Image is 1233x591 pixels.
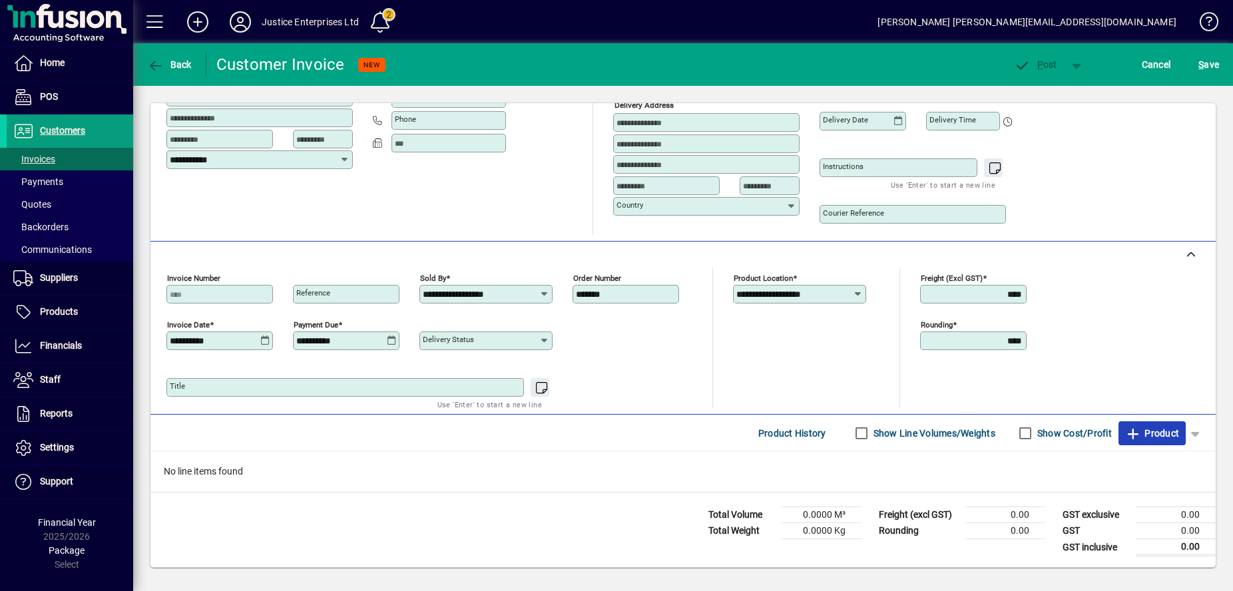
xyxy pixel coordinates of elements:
[40,91,58,102] span: POS
[573,274,621,283] mat-label: Order number
[144,53,195,77] button: Back
[1056,523,1136,539] td: GST
[13,176,63,187] span: Payments
[1118,421,1186,445] button: Product
[872,507,965,523] td: Freight (excl GST)
[1198,54,1219,75] span: ave
[7,363,133,397] a: Staff
[40,476,73,487] span: Support
[296,288,330,297] mat-label: Reference
[871,427,995,440] label: Show Line Volumes/Weights
[1037,59,1043,70] span: P
[40,125,85,136] span: Customers
[176,10,219,34] button: Add
[872,523,965,539] td: Rounding
[13,244,92,255] span: Communications
[782,523,862,539] td: 0.0000 Kg
[782,507,862,523] td: 0.0000 M³
[1195,53,1222,77] button: Save
[7,193,133,216] a: Quotes
[702,523,782,539] td: Total Weight
[40,408,73,419] span: Reports
[364,61,380,69] span: NEW
[758,423,826,444] span: Product History
[133,53,206,77] app-page-header-button: Back
[13,222,69,232] span: Backorders
[7,431,133,465] a: Settings
[823,208,884,218] mat-label: Courier Reference
[702,507,782,523] td: Total Volume
[1035,427,1112,440] label: Show Cost/Profit
[7,329,133,363] a: Financials
[1056,539,1136,556] td: GST inclusive
[1142,54,1171,75] span: Cancel
[13,154,55,164] span: Invoices
[616,200,643,210] mat-label: Country
[219,10,262,34] button: Profile
[167,320,210,329] mat-label: Invoice date
[423,335,474,344] mat-label: Delivery status
[7,295,133,329] a: Products
[40,374,61,385] span: Staff
[1014,59,1057,70] span: ost
[147,59,192,70] span: Back
[929,115,976,124] mat-label: Delivery time
[40,272,78,283] span: Suppliers
[40,442,74,453] span: Settings
[7,216,133,238] a: Backorders
[921,320,953,329] mat-label: Rounding
[420,274,446,283] mat-label: Sold by
[262,11,359,33] div: Justice Enterprises Ltd
[437,397,542,412] mat-hint: Use 'Enter' to start a new line
[823,162,863,171] mat-label: Instructions
[7,465,133,498] a: Support
[1136,507,1216,523] td: 0.00
[1007,53,1064,77] button: Post
[1136,539,1216,556] td: 0.00
[1136,523,1216,539] td: 0.00
[1190,3,1216,46] a: Knowledge Base
[294,320,338,329] mat-label: Payment due
[753,421,832,445] button: Product History
[170,381,185,391] mat-label: Title
[7,397,133,431] a: Reports
[1125,423,1179,444] span: Product
[891,177,995,192] mat-hint: Use 'Enter' to start a new line
[7,148,133,170] a: Invoices
[1138,53,1174,77] button: Cancel
[216,54,345,75] div: Customer Invoice
[395,114,416,124] mat-label: Phone
[7,81,133,114] a: POS
[7,170,133,193] a: Payments
[823,115,868,124] mat-label: Delivery date
[13,199,51,210] span: Quotes
[150,451,1216,492] div: No line items found
[40,57,65,68] span: Home
[38,517,96,528] span: Financial Year
[7,47,133,80] a: Home
[7,238,133,261] a: Communications
[921,274,983,283] mat-label: Freight (excl GST)
[965,523,1045,539] td: 0.00
[1056,507,1136,523] td: GST exclusive
[49,545,85,556] span: Package
[965,507,1045,523] td: 0.00
[167,274,220,283] mat-label: Invoice number
[40,306,78,317] span: Products
[877,11,1176,33] div: [PERSON_NAME] [PERSON_NAME][EMAIL_ADDRESS][DOMAIN_NAME]
[734,274,793,283] mat-label: Product location
[40,340,82,351] span: Financials
[7,262,133,295] a: Suppliers
[1198,59,1204,70] span: S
